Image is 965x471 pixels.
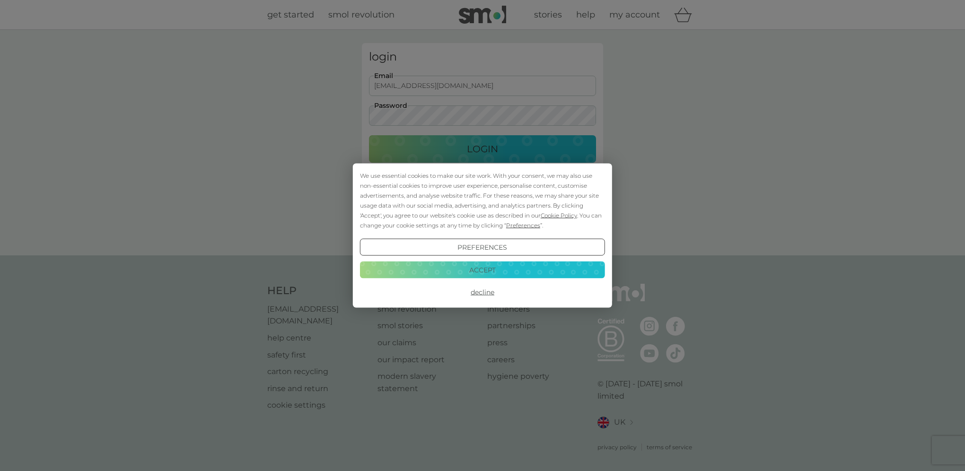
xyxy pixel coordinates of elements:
div: We use essential cookies to make our site work. With your consent, we may also use non-essential ... [360,171,605,230]
button: Accept [360,261,605,278]
div: Cookie Consent Prompt [353,164,612,308]
button: Decline [360,284,605,301]
span: Cookie Policy [541,212,577,219]
button: Preferences [360,239,605,256]
span: Preferences [506,222,540,229]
